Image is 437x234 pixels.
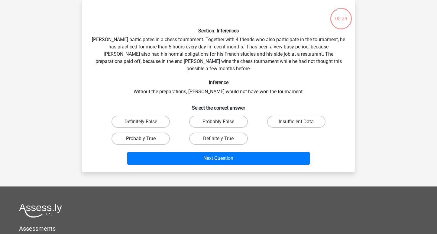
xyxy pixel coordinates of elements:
[92,28,345,34] h6: Section: Inferences
[330,7,352,22] div: 05:29
[85,5,352,167] div: [PERSON_NAME] participates in a chess tournament. Together with 4 friends who also participate in...
[127,152,310,165] button: Next Question
[19,203,62,218] img: Assessly logo
[189,133,248,145] label: Definitely True
[189,116,248,128] label: Probably False
[92,80,345,85] h6: Inference
[19,225,418,232] h5: Assessments
[112,116,170,128] label: Definitely False
[92,100,345,111] h6: Select the correct answer
[112,133,170,145] label: Probably True
[267,116,325,128] label: Insufficient Data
